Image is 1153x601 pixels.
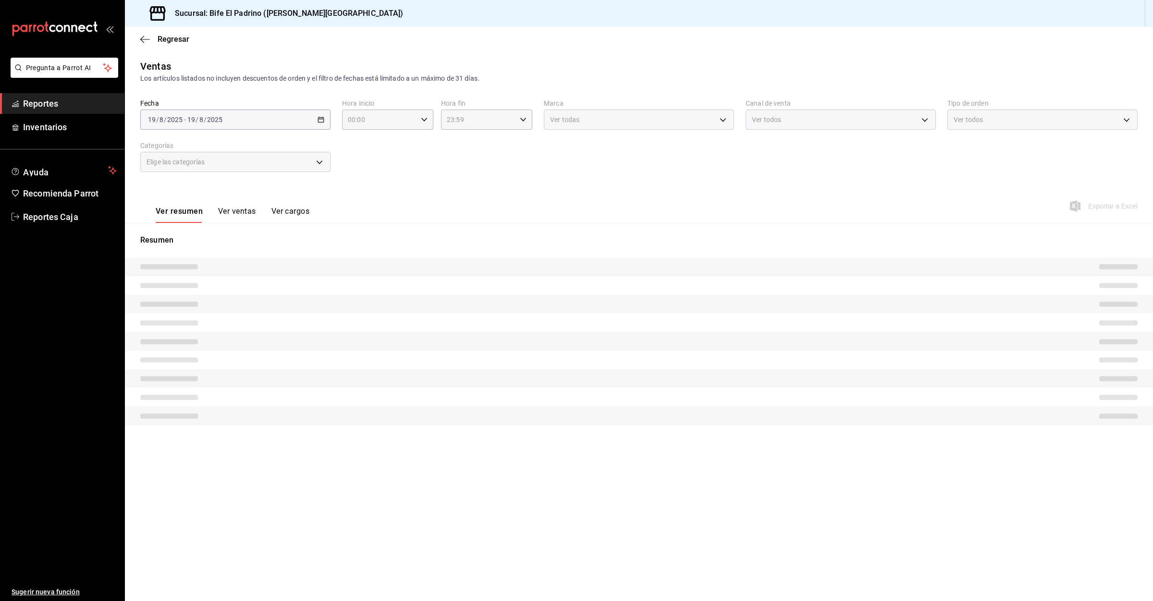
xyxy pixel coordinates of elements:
[156,116,159,123] span: /
[156,207,203,223] button: Ver resumen
[550,115,579,124] span: Ver todas
[158,35,189,44] span: Regresar
[140,100,331,107] label: Fecha
[544,100,734,107] label: Marca
[167,116,183,123] input: ----
[196,116,198,123] span: /
[187,116,196,123] input: --
[23,165,104,176] span: Ayuda
[164,116,167,123] span: /
[218,207,256,223] button: Ver ventas
[204,116,207,123] span: /
[106,25,113,33] button: open_drawer_menu
[746,100,936,107] label: Canal de venta
[140,234,1138,246] p: Resumen
[271,207,310,223] button: Ver cargos
[7,70,118,80] a: Pregunta a Parrot AI
[12,587,117,597] span: Sugerir nueva función
[11,58,118,78] button: Pregunta a Parrot AI
[23,97,117,110] span: Reportes
[140,142,331,149] label: Categorías
[23,187,117,200] span: Recomienda Parrot
[167,8,404,19] h3: Sucursal: Bife El Padrino ([PERSON_NAME][GEOGRAPHIC_DATA])
[23,121,117,134] span: Inventarios
[752,115,781,124] span: Ver todos
[140,35,189,44] button: Regresar
[23,210,117,223] span: Reportes Caja
[140,74,1138,84] div: Los artículos listados no incluyen descuentos de orden y el filtro de fechas está limitado a un m...
[207,116,223,123] input: ----
[159,116,164,123] input: --
[26,63,103,73] span: Pregunta a Parrot AI
[441,100,532,107] label: Hora fin
[147,157,205,167] span: Elige las categorías
[184,116,186,123] span: -
[199,116,204,123] input: --
[140,59,171,74] div: Ventas
[147,116,156,123] input: --
[947,100,1138,107] label: Tipo de orden
[156,207,309,223] div: navigation tabs
[954,115,983,124] span: Ver todos
[342,100,433,107] label: Hora inicio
